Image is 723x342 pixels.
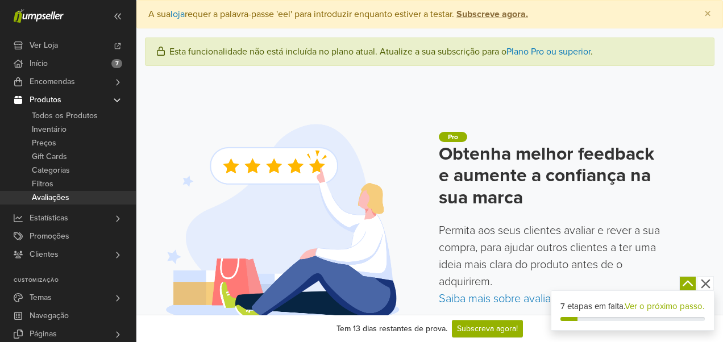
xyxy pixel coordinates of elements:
span: Categorias [32,164,70,177]
span: Promoções [30,227,69,245]
span: 7 [111,59,122,68]
a: Subscreve agora. [454,9,528,20]
span: Encomendas [30,73,75,91]
span: Gift Cards [32,150,67,164]
span: Estatísticas [30,209,68,227]
span: Preços [32,136,56,150]
a: Plano Pro ou superior [506,46,591,57]
span: Navegação [30,307,69,325]
strong: Subscreve agora. [456,9,528,20]
span: Inventário [32,123,67,136]
p: Permita aos seus clientes avaliar e rever a sua compra, para ajudar outros clientes a ter uma ide... [439,222,665,307]
span: Clientes [30,245,59,264]
span: Temas [30,289,52,307]
span: Avaliações [32,191,69,205]
span: Produtos [30,91,61,109]
a: Saiba mais sobre avaliações de produtos [439,292,635,306]
div: 7 etapas em falta. [560,300,705,313]
span: Filtros [32,177,53,191]
span: Início [30,55,48,73]
a: Subscreva agora! [452,320,523,337]
span: Ver Loja [30,36,58,55]
div: Tem 13 dias restantes de prova. [336,323,447,335]
span: Esta funcionalidade não está incluída no plano atual. Atualize a sua subscrição para o . [169,46,593,57]
a: Ver o próximo passo. [625,301,704,311]
h2: Obtenha melhor feedback e aumente a confiança na sua marca [439,143,665,208]
p: Customização [14,277,136,284]
a: loja [171,9,185,20]
img: Produto [164,107,402,336]
span: Todos os Produtos [32,109,98,123]
button: Close [693,1,722,28]
div: Pro [439,132,467,142]
span: × [704,6,711,22]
